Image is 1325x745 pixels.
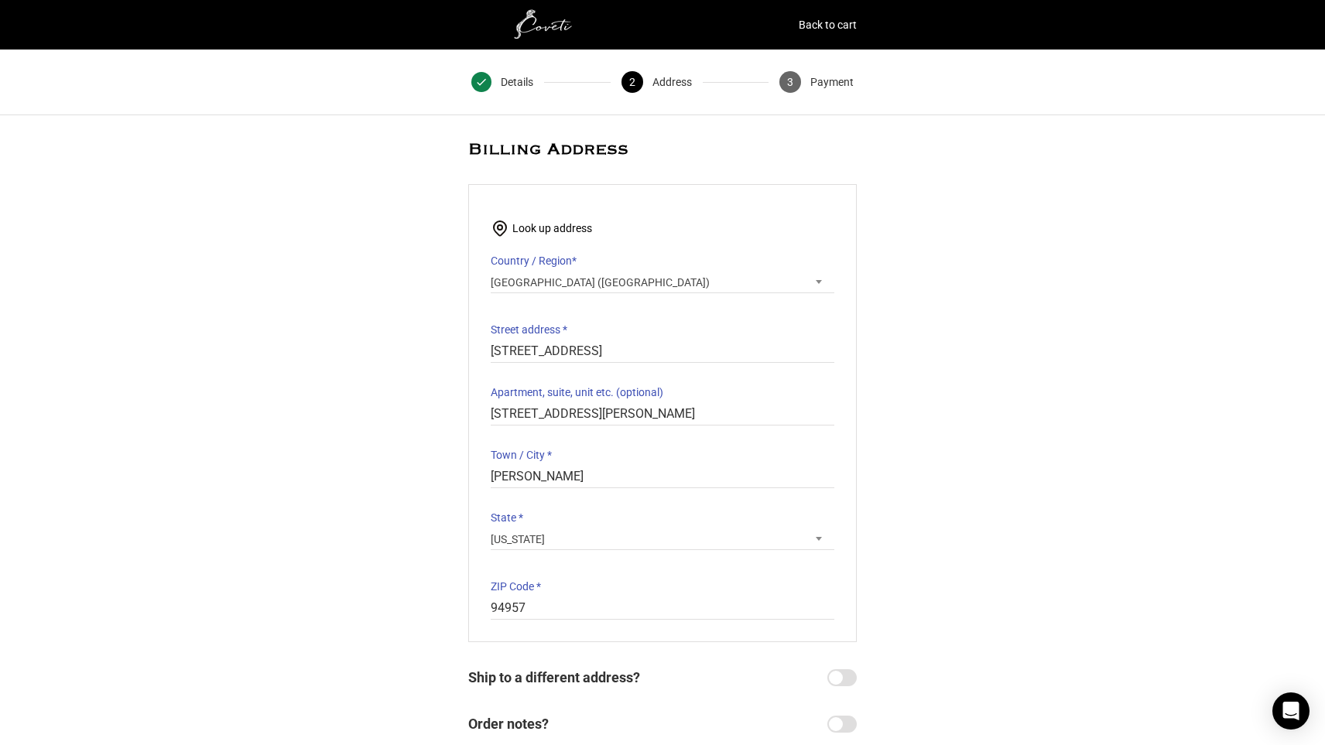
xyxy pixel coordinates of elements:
[491,528,834,550] span: California
[491,507,834,528] label: State
[616,386,663,398] span: (optional)
[501,71,533,93] span: Details
[769,50,865,114] button: 3 Payment
[468,713,827,735] span: Order notes?
[491,272,834,293] span: Country / Region
[471,72,491,92] span: 1
[1272,692,1310,730] div: Open Intercom Messenger
[468,140,857,159] h2: Billing Address
[491,319,834,340] label: Street address
[827,669,857,686] input: Ship to a different address?
[491,272,834,293] span: United States (US)
[611,50,703,114] button: 2 Address
[460,50,544,114] button: 1 Details
[491,528,834,550] span: State
[827,716,857,733] input: Order notes?
[491,576,834,597] label: ZIP Code
[491,381,834,403] label: Apartment, suite, unit etc.
[468,9,623,40] img: white1.png
[491,250,834,272] label: Country / Region
[810,71,854,93] span: Payment
[491,444,834,466] label: Town / City
[468,667,827,689] span: Ship to a different address?
[621,71,643,93] span: 2
[799,14,857,36] a: Back to cart
[652,71,692,93] span: Address
[779,71,801,93] span: 3
[491,217,592,239] button: Look up address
